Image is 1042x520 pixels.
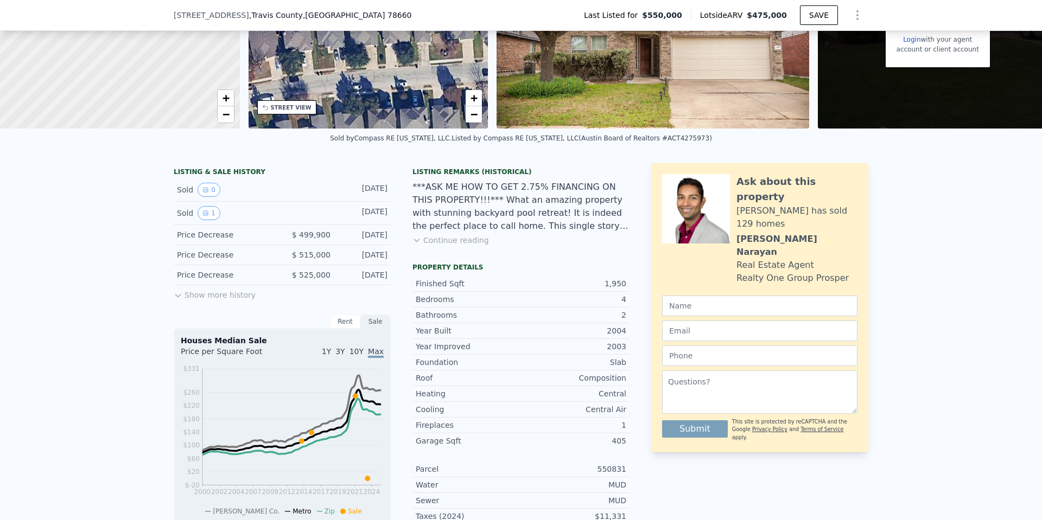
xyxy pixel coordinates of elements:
[521,278,626,289] div: 1,950
[303,11,412,20] span: , [GEOGRAPHIC_DATA] 78660
[416,310,521,320] div: Bathrooms
[346,488,363,496] tspan: 2021
[897,44,979,54] div: account or client account
[466,106,482,123] a: Zoom out
[412,263,630,272] div: Property details
[642,10,682,21] span: $550,000
[181,335,384,346] div: Houses Median Sale
[416,357,521,368] div: Foundation
[747,11,787,20] span: $475,000
[325,508,335,515] span: Zip
[293,508,311,515] span: Metro
[183,402,200,409] tspan: $220
[262,488,278,496] tspan: 2009
[339,269,387,280] div: [DATE]
[736,233,857,259] div: [PERSON_NAME] Narayan
[471,107,478,121] span: −
[174,285,256,300] button: Show more history
[360,314,391,329] div: Sale
[416,404,521,415] div: Cooling
[296,488,313,496] tspan: 2014
[800,5,838,25] button: SAVE
[335,347,345,356] span: 3Y
[416,325,521,336] div: Year Built
[313,488,329,496] tspan: 2017
[218,106,234,123] a: Zoom out
[198,206,220,220] button: View historical data
[736,259,814,272] div: Real Estate Agent
[185,482,200,489] tspan: $-20
[339,249,387,260] div: [DATE]
[521,479,626,490] div: MUD
[736,272,849,285] div: Realty One Group Prosper
[183,441,200,449] tspan: $100
[584,10,642,21] span: Last Listed for
[198,183,220,197] button: View historical data
[662,296,857,316] input: Name
[187,455,200,463] tspan: $60
[271,104,312,112] div: STREET VIEW
[183,415,200,423] tspan: $180
[416,294,521,305] div: Bedrooms
[350,347,364,356] span: 10Y
[174,10,249,21] span: [STREET_ADDRESS]
[181,346,282,363] div: Price per Square Foot
[521,310,626,320] div: 2
[521,464,626,474] div: 550831
[330,314,360,329] div: Rent
[292,251,331,259] span: $ 515,000
[416,388,521,399] div: Heating
[521,495,626,506] div: MUD
[329,488,346,496] tspan: 2019
[903,36,920,43] a: Login
[736,204,857,230] div: [PERSON_NAME] has sold 129 homes
[322,347,331,356] span: 1Y
[662,420,728,438] button: Submit
[521,294,626,305] div: 4
[847,4,868,26] button: Show Options
[471,91,478,105] span: +
[732,418,857,441] div: This site is protected by reCAPTCHA and the Google and apply.
[222,91,229,105] span: +
[452,134,712,142] div: Listed by Compass RE [US_STATE], LLC (Austin Board of Realtors #ACT4275973)
[348,508,362,515] span: Sale
[736,174,857,204] div: Ask about this property
[228,488,245,496] tspan: 2004
[521,388,626,399] div: Central
[416,278,521,289] div: Finished Sqft
[521,357,626,368] div: Slab
[183,365,200,373] tspan: $331
[416,435,521,446] div: Garage Sqft
[330,134,452,142] div: Sold by Compass RE [US_STATE], LLC .
[466,90,482,106] a: Zoom in
[521,420,626,431] div: 1
[213,508,279,515] span: [PERSON_NAME] Co.
[222,107,229,121] span: −
[174,168,391,178] div: LISTING & SALE HISTORY
[194,488,211,496] tspan: 2000
[292,271,331,279] span: $ 525,000
[416,464,521,474] div: Parcel
[177,229,274,240] div: Price Decrease
[183,389,200,396] tspan: $260
[412,235,489,246] button: Continue reading
[249,10,412,21] span: , Travis County
[416,420,521,431] div: Fireplaces
[368,347,384,358] span: Max
[521,373,626,383] div: Composition
[245,488,262,496] tspan: 2007
[521,341,626,352] div: 2003
[177,183,274,197] div: Sold
[416,373,521,383] div: Roof
[339,229,387,240] div: [DATE]
[662,320,857,341] input: Email
[183,428,200,436] tspan: $140
[177,249,274,260] div: Price Decrease
[752,426,787,432] a: Privacy Policy
[177,269,274,280] div: Price Decrease
[187,468,200,476] tspan: $20
[662,345,857,366] input: Phone
[521,435,626,446] div: 405
[412,168,630,176] div: Listing Remarks (Historical)
[412,181,630,233] div: ***ASK ME HOW TO GET 2.75% FINANCING ON THIS PROPERTY!!!*** What an amazing property with stunnin...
